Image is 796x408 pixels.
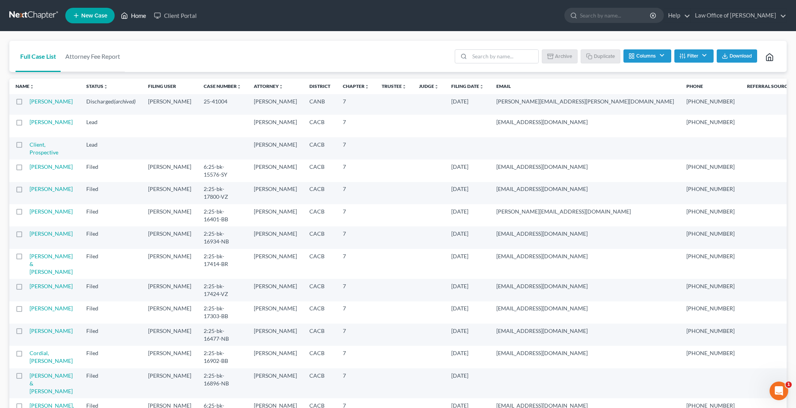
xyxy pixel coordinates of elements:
[142,249,197,279] td: [PERSON_NAME]
[496,327,674,335] pre: [EMAIL_ADDRESS][DOMAIN_NAME]
[496,185,674,193] pre: [EMAIL_ADDRESS][DOMAIN_NAME]
[80,182,142,204] td: Filed
[686,185,735,193] pre: [PHONE_NUMBER]
[248,159,303,182] td: [PERSON_NAME]
[142,159,197,182] td: [PERSON_NAME]
[786,382,792,388] span: 1
[248,115,303,137] td: [PERSON_NAME]
[248,137,303,159] td: [PERSON_NAME]
[30,208,73,215] a: [PERSON_NAME]
[80,94,142,115] td: Discharged
[197,324,248,346] td: 2:25-bk-16477-NB
[142,368,197,398] td: [PERSON_NAME]
[142,226,197,249] td: [PERSON_NAME]
[337,115,375,137] td: 7
[30,372,73,394] a: [PERSON_NAME] & [PERSON_NAME]
[197,368,248,398] td: 2:25-bk-16896-NB
[623,49,671,63] button: Columns
[303,324,337,346] td: CACB
[30,283,73,289] a: [PERSON_NAME]
[337,159,375,182] td: 7
[30,253,73,275] a: [PERSON_NAME] & [PERSON_NAME]
[117,9,150,23] a: Home
[150,9,201,23] a: Client Portal
[445,346,490,368] td: [DATE]
[303,204,337,226] td: CACB
[86,83,108,89] a: Statusunfold_more
[496,118,674,126] pre: [EMAIL_ADDRESS][DOMAIN_NAME]
[142,279,197,301] td: [PERSON_NAME]
[80,249,142,279] td: Filed
[445,226,490,249] td: [DATE]
[496,282,674,290] pre: [EMAIL_ADDRESS][DOMAIN_NAME]
[80,346,142,368] td: Filed
[770,382,788,400] iframe: Intercom live chat
[445,249,490,279] td: [DATE]
[686,252,735,260] pre: [PHONE_NUMBER]
[686,305,735,312] pre: [PHONE_NUMBER]
[337,279,375,301] td: 7
[337,204,375,226] td: 7
[197,249,248,279] td: 2:25-bk-17414-BR
[730,53,752,59] span: Download
[254,83,283,89] a: Attorneyunfold_more
[80,226,142,249] td: Filed
[303,137,337,159] td: CACB
[142,94,197,115] td: [PERSON_NAME]
[680,79,741,94] th: Phone
[686,230,735,238] pre: [PHONE_NUMBER]
[30,119,73,125] a: [PERSON_NAME]
[30,186,73,192] a: [PERSON_NAME]
[445,182,490,204] td: [DATE]
[337,226,375,249] td: 7
[434,84,439,89] i: unfold_more
[279,84,283,89] i: unfold_more
[16,83,34,89] a: Nameunfold_more
[337,94,375,115] td: 7
[337,249,375,279] td: 7
[686,349,735,357] pre: [PHONE_NUMBER]
[691,9,786,23] a: Law Office of [PERSON_NAME]
[197,159,248,182] td: 6:25-bk-15576-SY
[248,301,303,324] td: [PERSON_NAME]
[580,8,651,23] input: Search by name...
[686,118,735,126] pre: [PHONE_NUMBER]
[197,94,248,115] td: 25-41004
[496,230,674,238] pre: [EMAIL_ADDRESS][DOMAIN_NAME]
[337,137,375,159] td: 7
[248,249,303,279] td: [PERSON_NAME]
[80,137,142,159] td: Lead
[496,349,674,357] pre: [EMAIL_ADDRESS][DOMAIN_NAME]
[30,230,73,237] a: [PERSON_NAME]
[303,368,337,398] td: CACB
[248,346,303,368] td: [PERSON_NAME]
[445,301,490,324] td: [DATE]
[248,94,303,115] td: [PERSON_NAME]
[16,41,61,72] a: Full Case List
[80,324,142,346] td: Filed
[248,182,303,204] td: [PERSON_NAME]
[204,83,241,89] a: Case Numberunfold_more
[496,98,674,105] pre: [PERSON_NAME][EMAIL_ADDRESS][PERSON_NAME][DOMAIN_NAME]
[30,163,73,170] a: [PERSON_NAME]
[479,84,484,89] i: unfold_more
[103,84,108,89] i: unfold_more
[664,9,690,23] a: Help
[197,279,248,301] td: 2:25-bk-17424-VZ
[248,279,303,301] td: [PERSON_NAME]
[80,368,142,398] td: Filed
[197,204,248,226] td: 2:25-bk-16401-BB
[61,41,125,72] a: Attorney Fee Report
[142,301,197,324] td: [PERSON_NAME]
[445,368,490,398] td: [DATE]
[303,301,337,324] td: CACB
[496,208,674,215] pre: [PERSON_NAME][EMAIL_ADDRESS][DOMAIN_NAME]
[30,305,73,312] a: [PERSON_NAME]
[81,13,107,19] span: New Case
[80,279,142,301] td: Filed
[674,49,714,63] button: Filter
[686,208,735,215] pre: [PHONE_NUMBER]
[142,324,197,346] td: [PERSON_NAME]
[237,84,241,89] i: unfold_more
[470,50,538,63] input: Search by name...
